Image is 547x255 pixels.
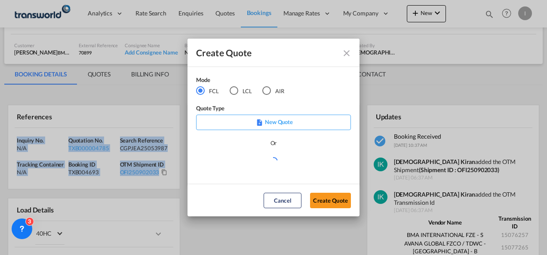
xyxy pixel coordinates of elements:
div: Quote Type [196,104,351,115]
md-icon: Close dialog [341,48,352,58]
div: Or [270,139,277,147]
md-dialog: Create QuoteModeFCL LCLAIR ... [187,39,360,217]
md-radio-button: LCL [230,86,252,96]
md-radio-button: AIR [262,86,284,96]
div: Mode [196,76,295,86]
button: Cancel [264,193,301,208]
div: Create Quote [196,47,335,58]
button: Create Quote [310,193,351,208]
body: Editor, editor6 [9,9,149,18]
div: New Quote [196,115,351,130]
button: Close dialog [338,45,353,60]
md-radio-button: FCL [196,86,219,96]
p: New Quote [199,118,348,126]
